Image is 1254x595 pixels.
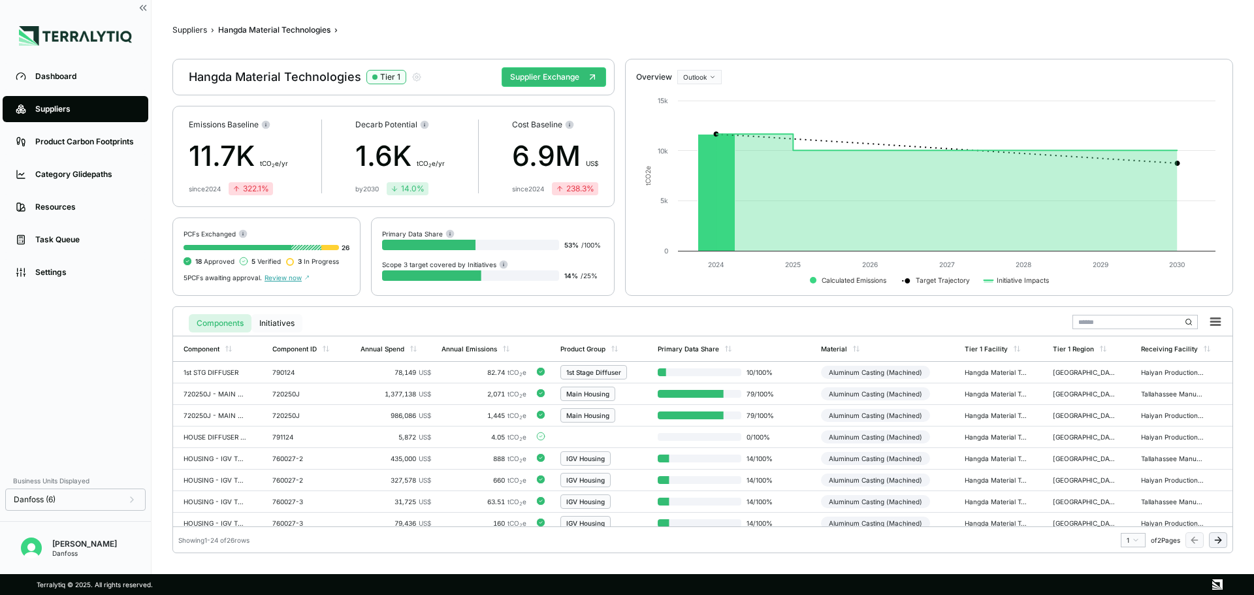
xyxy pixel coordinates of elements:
span: Outlook [683,73,707,81]
div: [GEOGRAPHIC_DATA] [1053,519,1116,527]
div: 986,086 [361,411,431,419]
div: 720250J - MAIN TT350H [184,411,246,419]
div: 760027-3 [272,519,335,527]
div: Primary Data Share [658,345,719,353]
img: Logo [19,26,132,46]
span: 79 / 100 % [741,390,783,398]
div: since 2024 [512,185,544,193]
div: Emissions Baseline [189,120,288,130]
sub: 2 [428,163,432,169]
span: Verified [251,257,281,265]
div: IGV Housing [566,476,605,484]
span: 26 [342,244,349,251]
div: 1 [1127,536,1140,544]
span: › [334,25,338,35]
span: US$ [419,411,431,419]
div: 1,377,138 [361,390,431,398]
div: Hangda Material Technologies(ZhuChe - [GEOGRAPHIC_DATA] [965,455,1027,462]
div: Decarb Potential [355,120,445,130]
div: Haiyan Production CNHX [1141,519,1204,527]
span: In Progress [298,257,339,265]
text: Calculated Emissions [822,276,886,284]
span: US$ [419,498,431,506]
text: Target Trajectory [916,276,970,285]
div: 888 [442,455,526,462]
div: Danfoss [52,549,117,557]
tspan: 2 [644,170,652,174]
span: 5 [251,257,255,265]
div: Tallahassee Manufacturing [1141,390,1204,398]
text: 2029 [1092,261,1108,268]
div: 1,445 [442,411,526,419]
div: 6.9M [512,135,598,177]
div: HOUSING - IGV TT-500 [184,519,246,527]
div: [GEOGRAPHIC_DATA] [1053,498,1116,506]
div: 760027-3 [272,498,335,506]
text: 5k [660,197,668,204]
div: Material [821,345,847,353]
text: 2024 [708,261,724,268]
sub: 2 [519,501,522,507]
text: Initiative Impacts [997,276,1049,285]
span: t CO e/yr [417,159,445,167]
div: 63.51 [442,498,526,506]
span: 14 / 100 % [741,476,783,484]
div: [PERSON_NAME] [52,539,117,549]
div: Annual Emissions [442,345,497,353]
div: Business Units Displayed [5,473,146,489]
div: HOUSE DIFFUSER - 1ST STAGE M/C S1.69 0% [184,433,246,441]
div: Hangda Material Technologies(ZhuChe - [GEOGRAPHIC_DATA] [965,368,1027,376]
div: 720250J [272,411,335,419]
div: Tallahassee Manufacturing [1141,455,1204,462]
div: 79,436 [361,519,431,527]
div: Resources [35,202,135,212]
div: Task Queue [35,234,135,245]
div: Suppliers [35,104,135,114]
div: Showing 1 - 24 of 26 rows [178,536,249,544]
div: Primary Data Share [382,229,455,238]
div: Hangda Material Technologies(ZhuChe - [GEOGRAPHIC_DATA] [965,498,1027,506]
span: 3 [298,257,302,265]
span: › [211,25,214,35]
div: PCFs Exchanged [184,229,349,238]
div: 322.1 % [233,184,269,194]
span: Approved [195,257,234,265]
div: Category Glidepaths [35,169,135,180]
text: 0 [664,247,668,255]
div: 160 [442,519,526,527]
div: Hangda Material Technologies [189,69,422,85]
text: 10k [658,147,668,155]
div: Tier 1 [380,72,400,82]
div: Haiyan Production CNHX [1141,411,1204,419]
button: Initiatives [251,314,302,332]
div: since 2024 [189,185,221,193]
span: tCO e [507,368,526,376]
div: Tier 1 Region [1053,345,1094,353]
div: Main Housing [566,390,609,398]
span: US$ [419,455,431,462]
sub: 2 [519,436,522,442]
button: Components [189,314,251,332]
text: 2026 [862,261,878,268]
div: Aluminum Casting (Machined) [821,474,930,487]
div: Haiyan Production CNHX [1141,476,1204,484]
span: tCO e [507,455,526,462]
span: Review now [265,274,310,281]
button: Supplier Exchange [502,67,606,87]
span: 14 / 100 % [741,519,783,527]
span: 10 / 100 % [741,368,783,376]
sub: 2 [519,415,522,421]
span: tCO e [507,390,526,398]
div: Hangda Material Technologies(ZhuChe - [GEOGRAPHIC_DATA] [965,476,1027,484]
div: Haiyan Production CNHX [1141,433,1204,441]
button: 1 [1121,533,1146,547]
span: / 25 % [581,272,598,280]
span: 0 / 100 % [741,433,783,441]
span: 18 [195,257,202,265]
div: IGV Housing [566,455,605,462]
div: HOUSING - IGV TT-300 EXT/TT-400 [184,455,246,462]
sub: 2 [519,479,522,485]
sub: 2 [519,372,522,378]
div: 435,000 [361,455,431,462]
div: [GEOGRAPHIC_DATA] [1053,390,1116,398]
